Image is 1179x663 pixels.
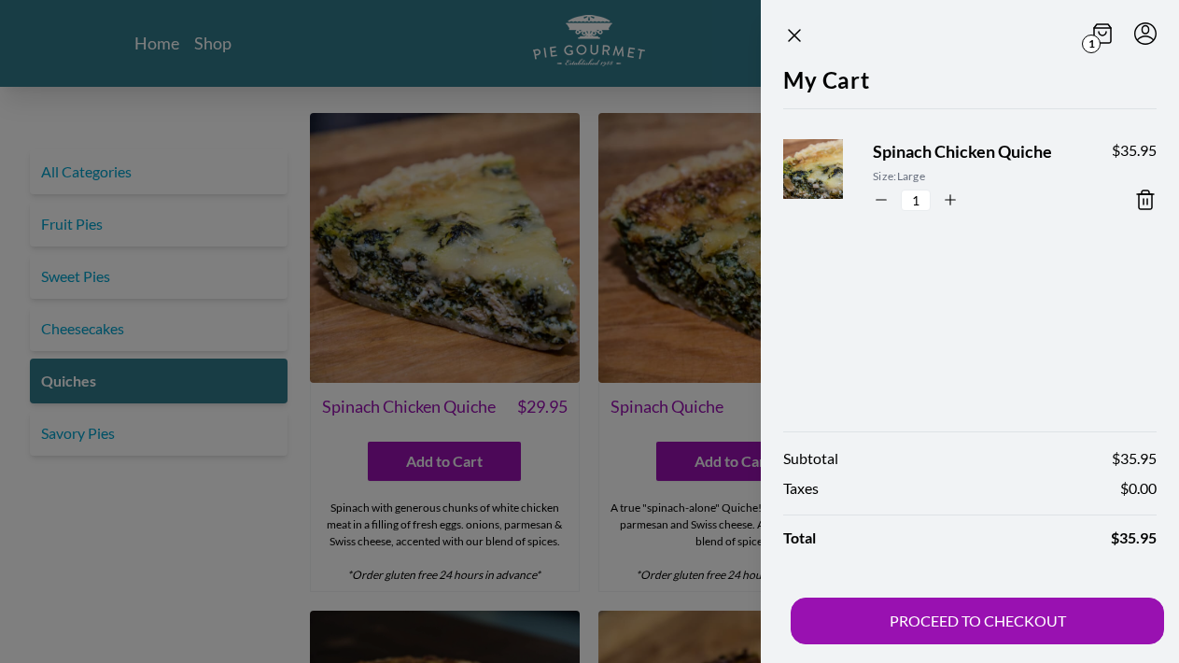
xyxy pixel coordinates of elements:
button: Menu [1134,22,1157,45]
button: PROCEED TO CHECKOUT [791,598,1164,644]
span: Spinach Chicken Quiche [873,139,1082,164]
span: $ 0.00 [1120,477,1157,500]
span: $ 35.95 [1112,447,1157,470]
img: Product Image [774,121,888,235]
button: Close panel [783,24,806,47]
h2: My Cart [783,63,1157,108]
span: Taxes [783,477,819,500]
span: 1 [1082,35,1101,53]
span: Subtotal [783,447,838,470]
span: Size: Large [873,168,1082,185]
span: $ 35.95 [1112,139,1157,162]
span: Total [783,527,816,549]
span: $ 35.95 [1111,527,1157,549]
